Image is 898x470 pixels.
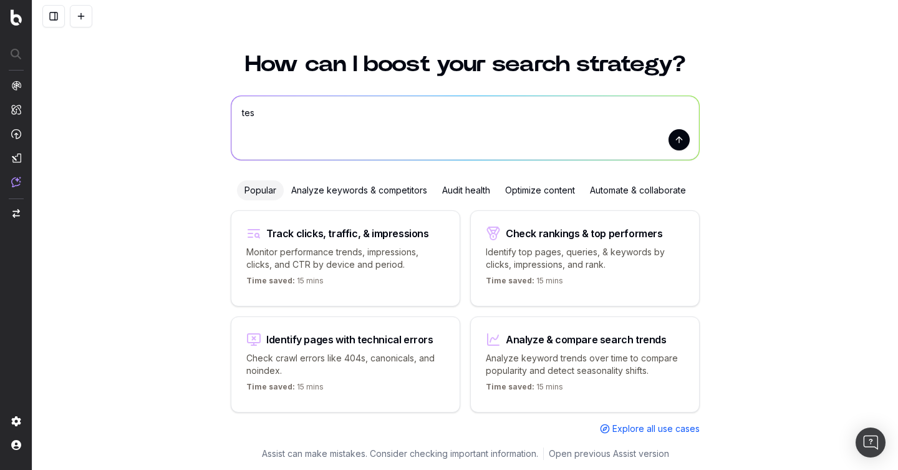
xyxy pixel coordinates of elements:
h1: How can I boost your search strategy? [231,53,700,76]
a: Open previous Assist version [549,448,669,460]
textarea: t [231,96,699,160]
p: Analyze keyword trends over time to compare popularity and detect seasonality shifts. [486,352,684,377]
span: Time saved: [486,276,534,285]
div: Automate & collaborate [582,180,693,200]
img: Switch project [12,209,20,218]
div: Track clicks, traffic, & impressions [266,228,429,238]
img: Setting [11,416,21,426]
div: Audit health [435,180,498,200]
p: Check crawl errors like 404s, canonicals, and noindex. [246,352,445,377]
div: Open Intercom Messenger [856,428,886,458]
div: Optimize content [498,180,582,200]
p: Assist can make mistakes. Consider checking important information. [262,448,538,460]
img: My account [11,440,21,450]
span: Time saved: [486,382,534,391]
img: Botify logo [11,9,22,26]
img: Intelligence [11,104,21,115]
p: 15 mins [486,382,563,397]
span: Explore all use cases [612,423,700,435]
div: Analyze keywords & competitors [284,180,435,200]
p: 15 mins [246,382,324,397]
p: Monitor performance trends, impressions, clicks, and CTR by device and period. [246,246,445,271]
a: Explore all use cases [600,423,700,435]
img: Activation [11,129,21,139]
p: Identify top pages, queries, & keywords by clicks, impressions, and rank. [486,246,684,271]
p: 15 mins [486,276,563,291]
img: Analytics [11,81,21,91]
p: 15 mins [246,276,324,291]
span: Time saved: [246,382,295,391]
div: Identify pages with technical errors [266,335,433,345]
div: Check rankings & top performers [506,228,663,238]
span: Time saved: [246,276,295,285]
img: Assist [11,177,21,187]
img: Studio [11,153,21,163]
div: Analyze & compare search trends [506,335,667,345]
div: Popular [237,180,284,200]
